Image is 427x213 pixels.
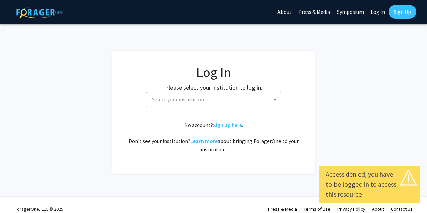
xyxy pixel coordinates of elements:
[304,206,330,212] a: Terms of Use
[372,206,384,212] a: About
[126,121,301,153] div: No account? . Don't see your institution? about bringing ForagerOne to your institution.
[149,92,281,106] span: Select your institution
[190,138,218,144] a: Learn more about bringing ForagerOne to your institution
[165,83,262,92] label: Please select your institution to log in:
[326,169,413,199] div: Access denied, you have to be logged in to access this resource
[391,206,413,212] a: Contact Us
[213,122,242,128] a: Sign up here
[146,92,281,107] span: Select your institution
[152,96,204,103] span: Select your institution
[126,64,301,80] h1: Log In
[337,206,365,212] a: Privacy Policy
[268,206,297,212] a: Press & Media
[16,6,63,18] img: ForagerOne Logo
[389,5,416,19] a: Sign Up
